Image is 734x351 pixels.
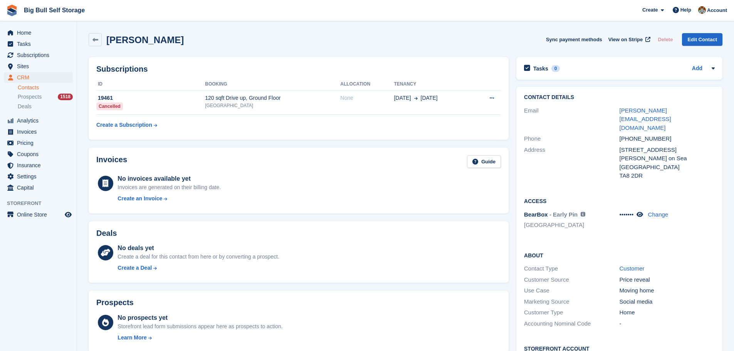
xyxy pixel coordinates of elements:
[4,138,73,148] a: menu
[524,197,715,205] h2: Access
[96,229,117,238] h2: Deals
[17,27,63,38] span: Home
[18,102,73,111] a: Deals
[4,209,73,220] a: menu
[581,212,585,217] img: icon-info-grey-7440780725fd019a000dd9b08b2336e03edf1995a4989e88bcd33f0948082b44.svg
[118,264,152,272] div: Create a Deal
[4,171,73,182] a: menu
[118,253,279,261] div: Create a deal for this contact from here or by converting a prospect.
[680,6,691,14] span: Help
[467,155,501,168] a: Guide
[421,94,438,102] span: [DATE]
[118,334,146,342] div: Learn More
[608,36,643,44] span: View on Stripe
[96,94,205,102] div: 19461
[698,6,706,14] img: Mike Llewellen Palmer
[524,134,619,143] div: Phone
[4,149,73,160] a: menu
[4,50,73,60] a: menu
[17,126,63,137] span: Invoices
[692,64,702,73] a: Add
[118,195,221,203] a: Create an Invoice
[96,298,134,307] h2: Prospects
[96,155,127,168] h2: Invoices
[4,182,73,193] a: menu
[394,94,411,102] span: [DATE]
[524,275,619,284] div: Customer Source
[655,33,676,46] button: Delete
[118,174,221,183] div: No invoices available yet
[524,221,619,230] li: [GEOGRAPHIC_DATA]
[4,115,73,126] a: menu
[17,61,63,72] span: Sites
[6,5,18,16] img: stora-icon-8386f47178a22dfd0bd8f6a31ec36ba5ce8667c1dd55bd0f319d3a0aa187defe.svg
[205,78,340,91] th: Booking
[7,200,77,207] span: Storefront
[340,94,394,102] div: None
[4,27,73,38] a: menu
[17,209,63,220] span: Online Store
[18,93,73,101] a: Prospects 1518
[620,146,715,155] div: [STREET_ADDRESS]
[17,182,63,193] span: Capital
[524,211,548,218] span: BearBox
[620,275,715,284] div: Price reveal
[524,286,619,295] div: Use Case
[682,33,722,46] a: Edit Contact
[549,211,578,218] span: - Early Pin
[96,78,205,91] th: ID
[524,94,715,101] h2: Contact Details
[524,308,619,317] div: Customer Type
[620,308,715,317] div: Home
[64,210,73,219] a: Preview store
[4,126,73,137] a: menu
[17,39,63,49] span: Tasks
[106,35,184,45] h2: [PERSON_NAME]
[118,264,279,272] a: Create a Deal
[17,72,63,83] span: CRM
[620,107,671,131] a: [PERSON_NAME][EMAIL_ADDRESS][DOMAIN_NAME]
[18,93,42,101] span: Prospects
[551,65,560,72] div: 0
[4,72,73,83] a: menu
[96,118,157,132] a: Create a Subscription
[620,171,715,180] div: TA8 2DR
[524,264,619,273] div: Contact Type
[394,78,472,91] th: Tenancy
[620,297,715,306] div: Social media
[4,61,73,72] a: menu
[21,4,88,17] a: Big Bull Self Storage
[642,6,658,14] span: Create
[58,94,73,100] div: 1518
[4,160,73,171] a: menu
[118,244,279,253] div: No deals yet
[18,103,32,110] span: Deals
[205,102,340,109] div: [GEOGRAPHIC_DATA]
[524,106,619,133] div: Email
[524,297,619,306] div: Marketing Source
[620,211,634,218] span: •••••••
[18,84,73,91] a: Contacts
[96,121,152,129] div: Create a Subscription
[620,154,715,163] div: [PERSON_NAME] on Sea
[118,334,282,342] a: Learn More
[648,211,668,218] a: Change
[620,286,715,295] div: Moving home
[620,265,645,272] a: Customer
[17,50,63,60] span: Subscriptions
[620,163,715,172] div: [GEOGRAPHIC_DATA]
[17,171,63,182] span: Settings
[620,319,715,328] div: -
[17,115,63,126] span: Analytics
[96,102,123,110] div: Cancelled
[17,138,63,148] span: Pricing
[118,313,282,322] div: No prospects yet
[524,319,619,328] div: Accounting Nominal Code
[340,78,394,91] th: Allocation
[4,39,73,49] a: menu
[524,146,619,180] div: Address
[546,33,602,46] button: Sync payment methods
[96,65,501,74] h2: Subscriptions
[620,134,715,143] div: [PHONE_NUMBER]
[118,195,162,203] div: Create an Invoice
